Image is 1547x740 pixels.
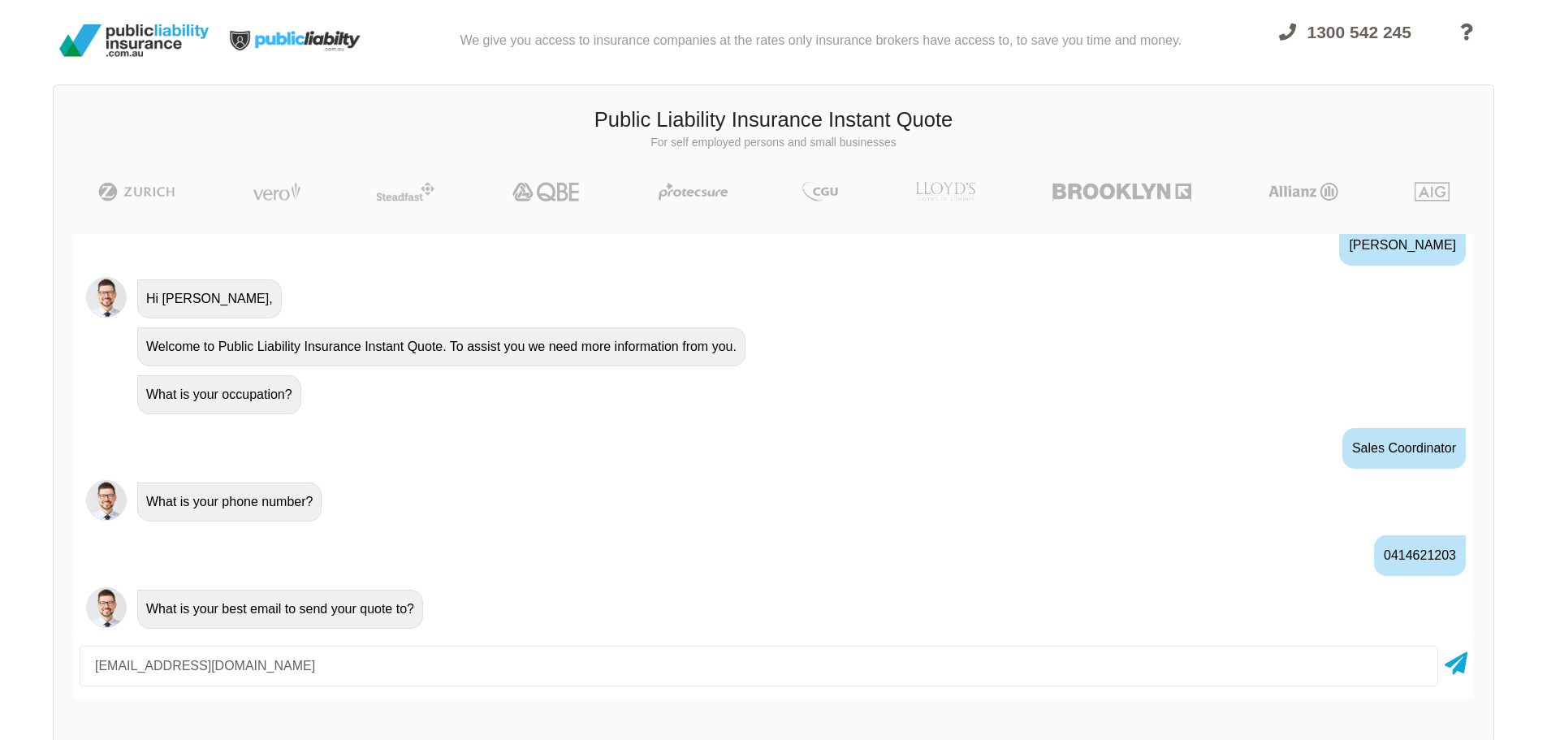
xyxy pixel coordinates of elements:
[1339,225,1466,266] div: [PERSON_NAME]
[652,182,734,201] img: Protecsure | Public Liability Insurance
[53,18,215,63] img: Public Liability Insurance
[86,587,127,628] img: Chatbot | PLI
[369,182,441,201] img: Steadfast | Public Liability Insurance
[66,106,1481,135] h3: Public Liability Insurance Instant Quote
[796,182,845,201] img: CGU | Public Liability Insurance
[503,182,590,201] img: QBE | Public Liability Insurance
[137,375,301,414] div: What is your occupation?
[1408,182,1456,201] img: AIG | Public Liability Insurance
[137,279,282,318] div: Hi [PERSON_NAME],
[80,646,1438,686] input: Your email
[66,135,1481,151] p: For self employed persons and small businesses
[1264,13,1426,75] a: 1300 542 245
[1342,428,1466,469] div: Sales Coordinator
[1374,535,1466,576] div: 0414621203
[137,590,423,629] div: What is your best email to send your quote to?
[245,182,308,201] img: Vero | Public Liability Insurance
[1307,23,1411,41] span: 1300 542 245
[86,480,127,521] img: Chatbot | PLI
[91,182,183,201] img: Zurich | Public Liability Insurance
[460,6,1182,75] div: We give you access to insurance companies at the rates only insurance brokers have access to, to ...
[137,327,745,366] div: Welcome to Public Liability Insurance Instant Quote. To assist you we need more information from ...
[86,277,127,318] img: Chatbot | PLI
[906,182,984,201] img: LLOYD's | Public Liability Insurance
[215,6,378,75] img: Public Liability Insurance Light
[1046,182,1198,201] img: Brooklyn | Public Liability Insurance
[1260,182,1346,201] img: Allianz | Public Liability Insurance
[137,483,322,521] div: What is your phone number?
